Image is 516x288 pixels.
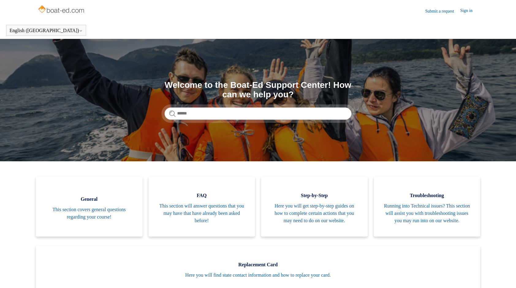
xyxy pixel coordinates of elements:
[425,8,460,14] a: Submit a request
[158,192,246,199] span: FAQ
[460,7,479,15] a: Sign in
[45,206,133,221] span: This section covers general questions regarding your course!
[495,267,511,283] div: Live chat
[9,28,83,33] button: English ([GEOGRAPHIC_DATA])
[374,177,480,237] a: Troubleshooting Running into Technical issues? This section will assist you with troubleshooting ...
[383,202,471,224] span: Running into Technical issues? This section will assist you with troubleshooting issues you may r...
[158,202,246,224] span: This section will answer questions that you may have that have already been asked before!
[165,80,351,99] h1: Welcome to the Boat-Ed Support Center! How can we help you?
[149,177,255,237] a: FAQ This section will answer questions that you may have that have already been asked before!
[45,196,133,203] span: General
[383,192,471,199] span: Troubleshooting
[270,202,359,224] span: Here you will get step-by-step guides on how to complete certain actions that you may need to do ...
[45,271,471,279] span: Here you will find state contact information and how to replace your card.
[165,107,351,120] input: Search
[37,4,86,16] img: Boat-Ed Help Center home page
[261,177,368,237] a: Step-by-Step Here you will get step-by-step guides on how to complete certain actions that you ma...
[45,261,471,268] span: Replacement Card
[36,177,142,237] a: General This section covers general questions regarding your course!
[270,192,359,199] span: Step-by-Step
